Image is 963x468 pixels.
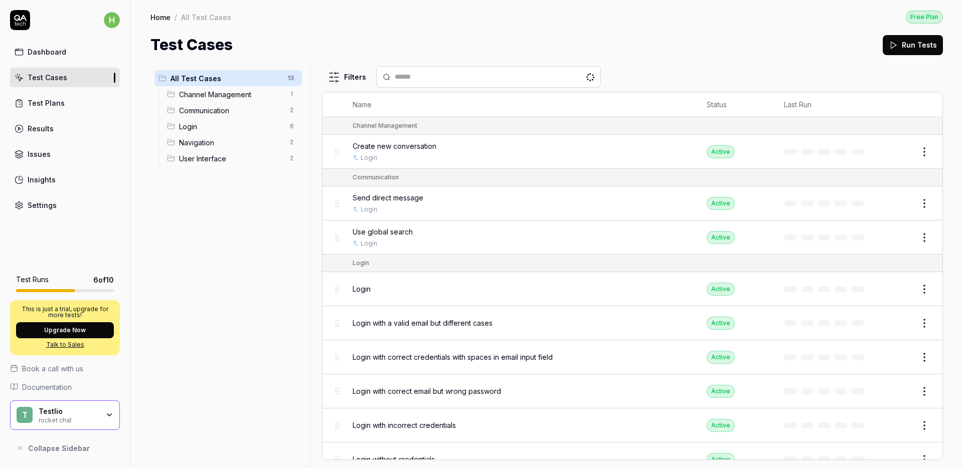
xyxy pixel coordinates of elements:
[179,121,284,132] span: Login
[286,88,298,100] span: 1
[171,73,281,84] span: All Test Cases
[353,226,413,237] span: Use global search
[28,443,90,453] span: Collapse Sidebar
[883,35,943,55] button: Run Tests
[286,104,298,116] span: 2
[322,67,372,87] button: Filters
[28,174,56,185] div: Insights
[323,374,942,408] tr: Login with correct email but wrong passwordActive
[323,340,942,374] tr: Login with correct credentials with spaces in email input fieldActive
[175,12,177,22] div: /
[181,12,231,22] div: All Test Cases
[353,121,417,130] div: Channel Management
[22,382,72,392] span: Documentation
[28,72,67,83] div: Test Cases
[150,12,171,22] a: Home
[323,306,942,340] tr: Login with a valid email but different casesActive
[353,192,423,203] span: Send direct message
[361,239,377,248] a: Login
[163,86,302,102] div: Drag to reorderChannel Management1
[707,197,735,210] div: Active
[286,136,298,148] span: 2
[16,322,114,338] button: Upgrade Now
[22,363,83,374] span: Book a call with us
[353,420,456,430] span: Login with incorrect credentials
[323,220,942,255] tr: Use global searchLoginActive
[323,408,942,442] tr: Login with incorrect credentialsActive
[10,170,120,189] a: Insights
[10,93,120,113] a: Test Plans
[39,407,99,416] div: Testlio
[39,415,99,423] div: rocket chat
[707,145,735,158] div: Active
[353,386,501,396] span: Login with correct email but wrong password
[150,34,233,56] h1: Test Cases
[697,92,774,117] th: Status
[28,123,54,134] div: Results
[16,275,49,284] h5: Test Runs
[353,173,399,182] div: Communication
[179,137,284,148] span: Navigation
[361,205,377,214] a: Login
[353,318,493,328] span: Login with a valid email but different cases
[163,150,302,166] div: Drag to reorderUser Interface2
[353,141,436,151] span: Create new conversation
[28,47,66,57] div: Dashboard
[283,72,298,84] span: 13
[707,283,735,296] div: Active
[10,195,120,215] a: Settings
[10,42,120,62] a: Dashboard
[286,120,298,132] span: 6
[163,102,302,118] div: Drag to reorderCommunication2
[906,11,943,24] div: Free Plan
[179,153,284,164] span: User Interface
[10,68,120,87] a: Test Cases
[10,144,120,164] a: Issues
[323,186,942,220] tr: Send direct messageLoginActive
[707,317,735,330] div: Active
[17,407,33,423] span: T
[28,149,51,159] div: Issues
[10,382,120,392] a: Documentation
[707,419,735,432] div: Active
[104,12,120,28] span: h
[707,351,735,364] div: Active
[179,89,284,100] span: Channel Management
[10,119,120,138] a: Results
[343,92,697,117] th: Name
[353,259,369,268] div: Login
[10,438,120,458] button: Collapse Sidebar
[707,453,735,466] div: Active
[93,275,114,285] span: 6 of 10
[163,118,302,134] div: Drag to reorderLogin6
[353,454,435,464] span: Login without credentials
[104,10,120,30] button: h
[353,352,553,362] span: Login with correct credentials with spaces in email input field
[707,385,735,398] div: Active
[16,340,114,349] a: Talk to Sales
[286,152,298,164] span: 2
[163,134,302,150] div: Drag to reorderNavigation2
[28,200,57,210] div: Settings
[16,306,114,318] p: This is just a trial, upgrade for more tests!
[774,92,878,117] th: Last Run
[10,400,120,430] button: TTestliorocket chat
[353,284,371,294] span: Login
[323,272,942,306] tr: LoginActive
[361,153,377,162] a: Login
[179,105,284,116] span: Communication
[323,135,942,169] tr: Create new conversationLoginActive
[10,363,120,374] a: Book a call with us
[28,98,65,108] div: Test Plans
[707,231,735,244] div: Active
[906,10,943,24] button: Free Plan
